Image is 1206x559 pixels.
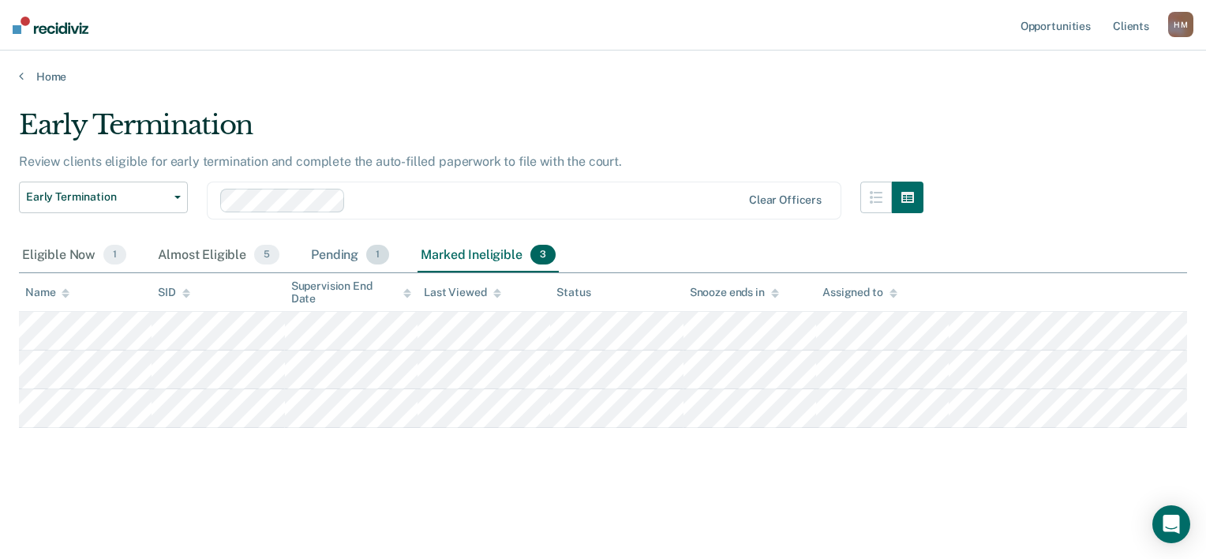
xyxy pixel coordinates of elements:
span: 1 [103,245,126,265]
div: Early Termination [19,109,923,154]
div: Supervision End Date [291,279,411,306]
span: 1 [366,245,389,265]
div: Assigned to [822,286,897,299]
button: HM [1168,12,1193,37]
button: Early Termination [19,182,188,213]
span: 3 [530,245,556,265]
img: Recidiviz [13,17,88,34]
div: SID [158,286,190,299]
div: Snooze ends in [690,286,779,299]
div: H M [1168,12,1193,37]
div: Pending1 [308,238,392,273]
div: Name [25,286,69,299]
span: 5 [254,245,279,265]
div: Clear officers [749,193,822,207]
span: Early Termination [26,190,168,204]
div: Marked Ineligible3 [418,238,559,273]
div: Almost Eligible5 [155,238,283,273]
div: Eligible Now1 [19,238,129,273]
a: Home [19,69,1187,84]
p: Review clients eligible for early termination and complete the auto-filled paperwork to file with... [19,154,622,169]
div: Status [556,286,590,299]
div: Last Viewed [424,286,500,299]
div: Open Intercom Messenger [1152,505,1190,543]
